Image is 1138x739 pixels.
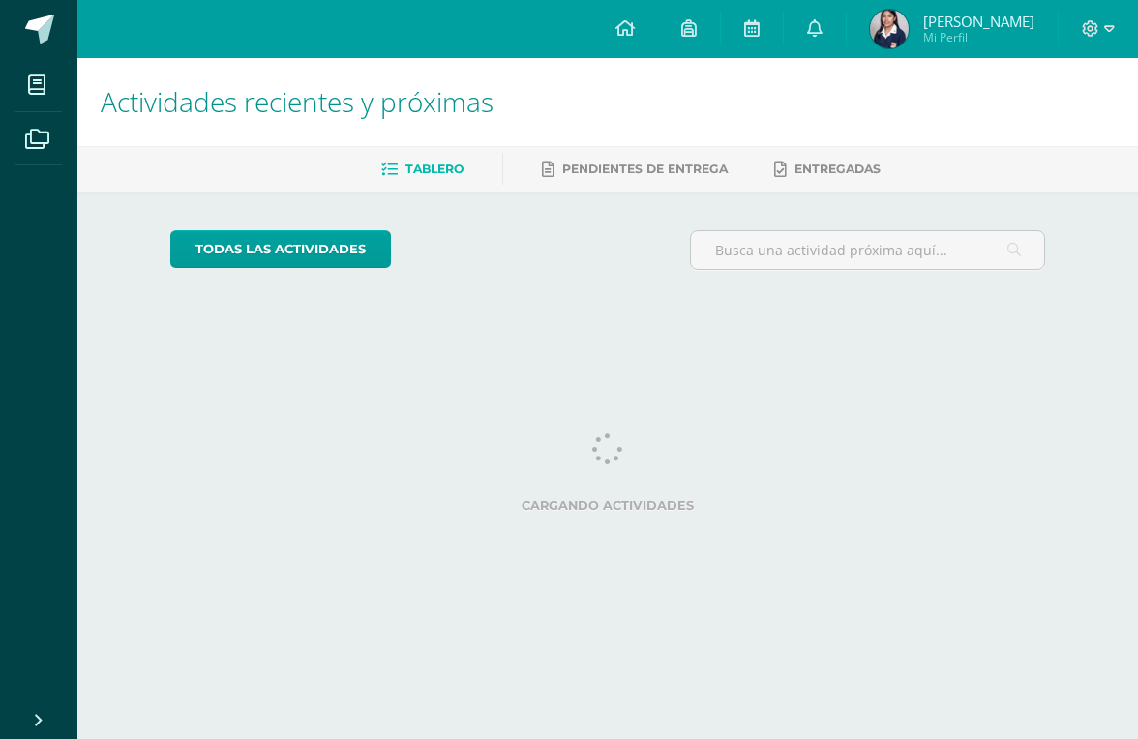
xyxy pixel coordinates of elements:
a: todas las Actividades [170,230,391,268]
span: Mi Perfil [923,29,1034,45]
span: Actividades recientes y próximas [101,83,494,120]
a: Tablero [381,154,464,185]
span: Pendientes de entrega [562,162,728,176]
label: Cargando actividades [170,498,1046,513]
span: Tablero [405,162,464,176]
span: [PERSON_NAME] [923,12,1034,31]
input: Busca una actividad próxima aquí... [691,231,1045,269]
span: Entregadas [794,162,881,176]
a: Pendientes de entrega [542,154,728,185]
a: Entregadas [774,154,881,185]
img: 8961583368e2b0077117dd0b5a1d1231.png [870,10,909,48]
